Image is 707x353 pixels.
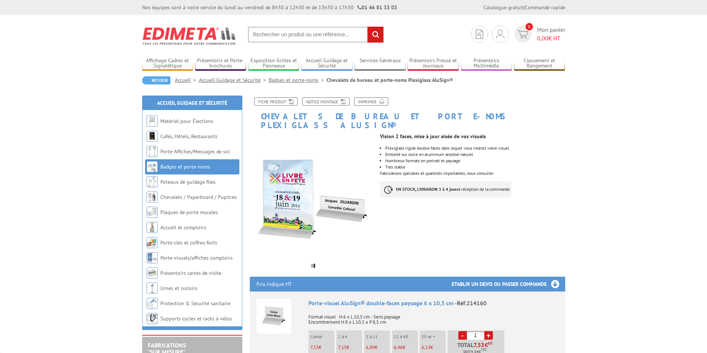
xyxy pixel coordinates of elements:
[537,34,565,43] span: € HT
[147,298,158,309] img: Protection & Sécurité sanitaire
[160,285,197,292] a: Urnes et isoloirs
[513,26,565,43] a: devis rapide 0 Mon panier 0,00€ HT
[248,57,300,70] a: Exposition Grilles et Panneaux
[157,100,227,106] a: Accueil Guidage et Sécurité
[147,207,158,218] img: Plaques de porte murales
[160,118,213,124] a: Matériel pour Élections
[160,239,217,246] a: Porte-clés et coffres-forts
[175,77,199,83] a: Accueil
[422,345,446,350] p: €
[457,299,487,307] span: Réf.214160
[327,76,453,84] li: Chevalets de bureau et porte-noms Plexiglass AluSign®
[496,30,504,39] img: devis rapide
[366,344,375,350] span: 6,80
[380,130,570,205] div: Fabrications spéciales et quantités importantes, nous consulter
[142,22,237,50] img: Edimeta
[310,344,319,350] span: 7,53
[308,309,559,325] p: Format visuel : H 6 x L 10,5 cm - Sens paysage Encombrement H 8 x L 10,5 x P 8,5 cm
[481,348,487,352] sup: TTC
[250,133,375,258] img: porte_noms_plexiglass_214160_1.jpg
[160,194,237,200] a: Chevalets / Paperboard / Pupitres
[366,345,390,350] p: €
[142,4,397,11] div: Nos équipes sont à votre service du lundi au vendredi de 8h30 à 12h30 et de 13h30 à 17h30
[147,222,158,233] img: Accueil et comptoirs
[525,4,565,11] a: Commande rapide
[147,131,158,142] img: Cafés, Hôtels, Restaurants
[385,159,565,163] li: Nombreux formats en portrait et paysage
[147,313,158,324] img: Supports cycles et racks à vélos
[160,179,216,185] a: Poteaux de guidage files
[248,27,384,43] input: Rechercher un produit ou une référence...
[484,4,524,11] a: Catalogue gratuit
[537,34,549,42] span: 0,00
[302,97,350,106] a: Notice Montage
[485,342,488,348] span: €
[474,342,485,348] span: 7,53
[244,97,571,130] h1: Chevalets de bureau et porte-noms Plexiglass AluSign®
[160,300,230,307] a: Protection & Sécurité sanitaire
[147,267,158,279] img: Présentoirs cartes de visite
[526,23,533,30] span: 0
[396,186,458,192] strong: EN STOCK, LIVRAISON 3 à 4 jours
[422,334,446,339] p: 50 et +
[537,26,565,43] span: Mon panier
[147,283,158,294] img: Urnes et isoloirs
[269,77,327,83] a: Badges et porte-noms
[394,334,418,339] p: 12 à 49
[147,237,158,248] img: Porte-clés et coffres-forts
[254,97,298,106] a: Fiche produit
[484,331,493,340] a: +
[160,224,206,231] a: Accueil et comptoirs
[308,299,559,307] div: Porte-visuel AluSign® double-faces paysage 6 x 10,5 cm -
[338,345,362,350] p: €
[394,344,403,350] span: 6,46
[517,30,528,39] img: devis rapide
[147,192,158,203] img: Chevalets / Paperboard / Pupitres
[514,57,565,70] a: Classement et Rangement
[380,181,511,197] p: à réception de la commande
[199,77,269,83] a: Accueil Guidage et Sécurité
[147,161,158,172] img: Badges et porte-noms
[357,4,397,11] strong: 01 46 81 33 03
[452,277,565,292] h3: Etablir un devis ou passer commande
[380,133,486,140] strong: Vision 2 faces, mise à jour aisée de vos visuels
[310,345,334,350] p: €
[256,277,292,292] p: Prix indiqué HT
[407,57,459,70] a: Présentoirs Presse et Journaux
[147,146,158,157] img: Porte-Affiches/Messages de sol
[142,57,193,70] a: Affichage Cadres et Signalétique
[195,57,246,70] a: Présentoirs et Porte-brochures
[458,331,467,340] a: -
[385,146,565,150] li: Plexiglass rigide double-faces dans lequel vous insérez votre visuel
[338,334,362,339] p: 2 à 4
[488,341,493,346] sup: HT
[256,299,291,334] img: Porte-visuel AluSign® double-faces paysage 6 x 10,5 cm
[354,97,388,106] a: Imprimer
[160,148,230,155] a: Porte-Affiches/Messages de sol
[160,133,217,140] a: Cafés, Hôtels, Restaurants
[338,344,347,350] span: 7,15
[147,176,158,187] img: Poteaux de guidage files
[301,57,353,70] a: Accueil Guidage et Sécurité
[160,163,210,170] a: Badges et porte-noms
[142,76,170,84] a: Retour
[147,116,158,127] img: Matériel pour Élections
[385,165,565,169] li: Très stable
[385,152,565,157] p: Emboité sur socle en aluminium anodisé naturel
[422,344,431,350] span: 6,13
[160,315,232,322] a: Supports cycles et racks à vélos
[354,57,406,70] a: Services Généraux
[366,334,390,339] p: 5 à 11
[147,252,158,263] img: Porte-visuels/affiches comptoirs
[484,4,565,11] div: |
[461,57,512,70] a: Présentoirs Multimédia
[160,270,221,276] a: Présentoirs cartes de visite
[476,30,483,39] img: devis rapide
[394,345,418,350] p: €
[160,209,218,216] a: Plaques de porte murales
[310,334,334,339] p: L'unité
[367,27,383,43] input: rechercher
[160,254,233,261] a: Porte-visuels/affiches comptoirs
